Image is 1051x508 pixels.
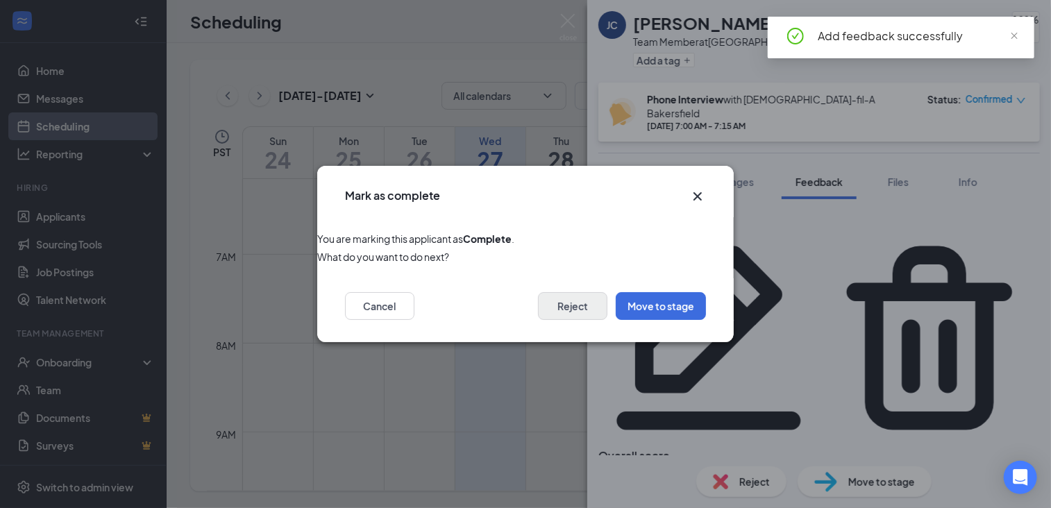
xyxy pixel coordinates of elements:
[1009,31,1019,41] span: close
[689,188,706,205] button: Close
[345,292,414,320] button: Cancel
[345,188,440,203] h3: Mark as complete
[538,292,607,320] button: Reject
[317,249,734,264] span: What do you want to do next?
[689,188,706,205] svg: Cross
[1004,461,1037,494] div: Open Intercom Messenger
[463,232,512,245] b: Complete
[317,231,734,246] span: You are marking this applicant as .
[787,28,804,44] span: check-circle
[818,28,1018,44] div: Add feedback successfully
[616,292,706,320] button: Move to stage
